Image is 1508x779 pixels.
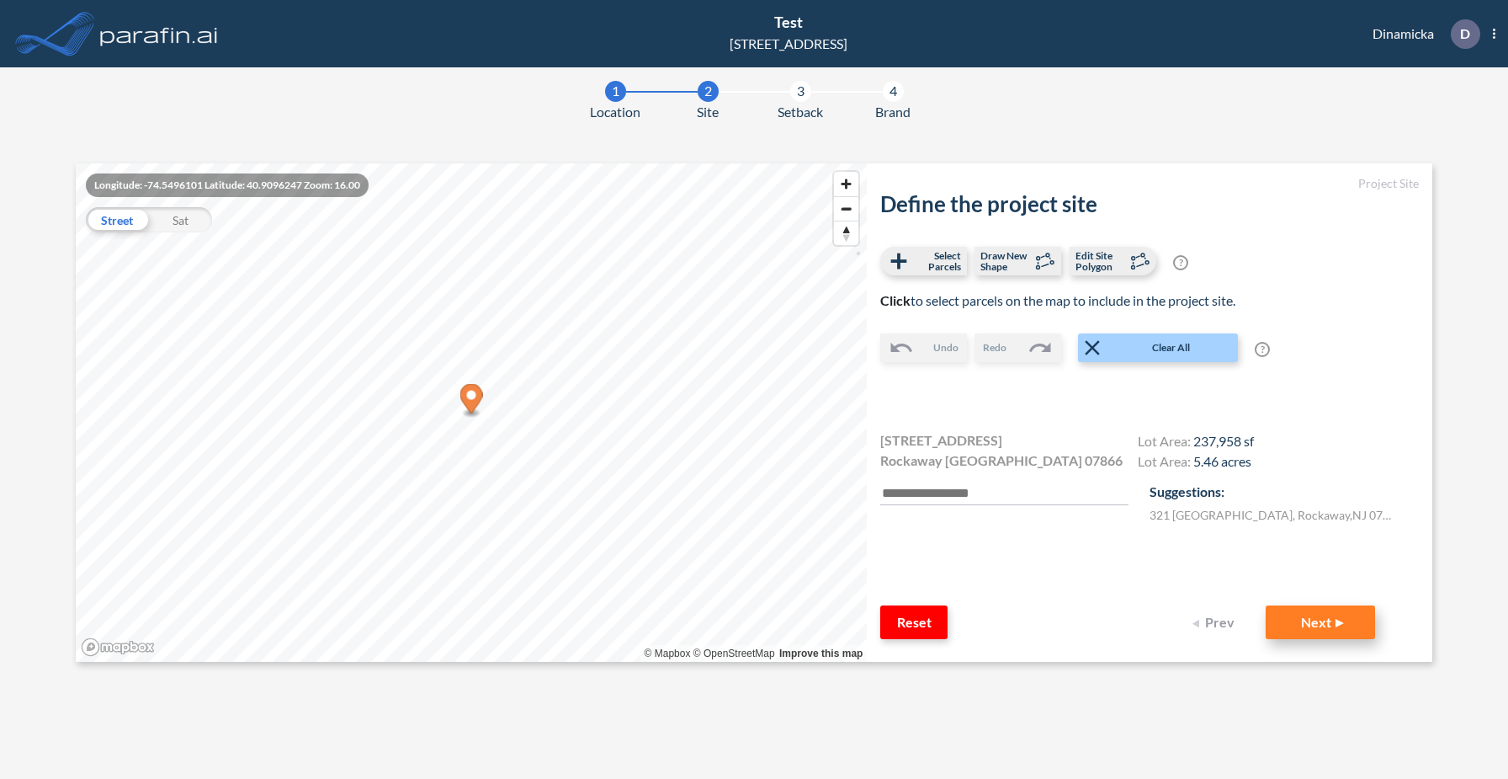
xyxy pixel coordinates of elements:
[76,163,868,662] canvas: Map
[834,221,858,245] button: Reset bearing to north
[880,333,967,362] button: Undo
[883,81,904,102] div: 4
[834,172,858,196] button: Zoom in
[645,648,691,659] a: Mapbox
[880,177,1419,191] h5: Project Site
[1347,19,1495,49] div: Dinamicka
[974,333,1061,362] button: Redo
[1138,453,1254,473] h4: Lot Area:
[86,207,149,232] div: Street
[1078,333,1238,362] button: Clear All
[97,17,221,51] img: logo
[605,81,626,102] div: 1
[1138,433,1254,453] h4: Lot Area:
[980,250,1030,272] span: Draw New Shape
[933,340,958,355] span: Undo
[149,207,212,232] div: Sat
[590,102,640,122] span: Location
[778,102,823,122] span: Setback
[880,606,948,639] button: Reset
[459,384,482,419] div: Map marker
[1105,340,1236,355] span: Clear All
[834,197,858,221] span: Zoom out
[697,102,719,122] span: Site
[698,81,719,102] div: 2
[1150,506,1392,524] label: 321 [GEOGRAPHIC_DATA] , Rockaway , NJ 07866 , US
[1173,255,1188,270] span: ?
[1181,606,1249,639] button: Prev
[1255,342,1270,357] span: ?
[1460,26,1470,41] p: D
[875,102,911,122] span: Brand
[911,250,961,272] span: Select Parcels
[1266,606,1375,639] button: Next
[779,648,863,659] a: Improve this map
[880,430,1002,451] span: [STREET_ADDRESS]
[880,451,1123,471] span: Rockaway [GEOGRAPHIC_DATA] 07866
[730,34,847,54] div: [STREET_ADDRESS]
[774,13,803,31] span: Test
[1193,433,1254,449] span: 237,958 sf
[1150,482,1419,502] p: Suggestions:
[693,648,775,659] a: OpenStreetMap
[880,292,911,308] b: Click
[834,196,858,221] button: Zoom out
[880,292,1235,308] span: to select parcels on the map to include in the project site.
[86,173,369,197] div: Longitude: -74.5496101 Latitude: 40.9096247 Zoom: 16.00
[81,638,155,657] a: Mapbox homepage
[1075,250,1125,272] span: Edit Site Polygon
[880,191,1419,217] h2: Define the project site
[983,340,1006,355] span: Redo
[790,81,811,102] div: 3
[1193,453,1251,469] span: 5.46 acres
